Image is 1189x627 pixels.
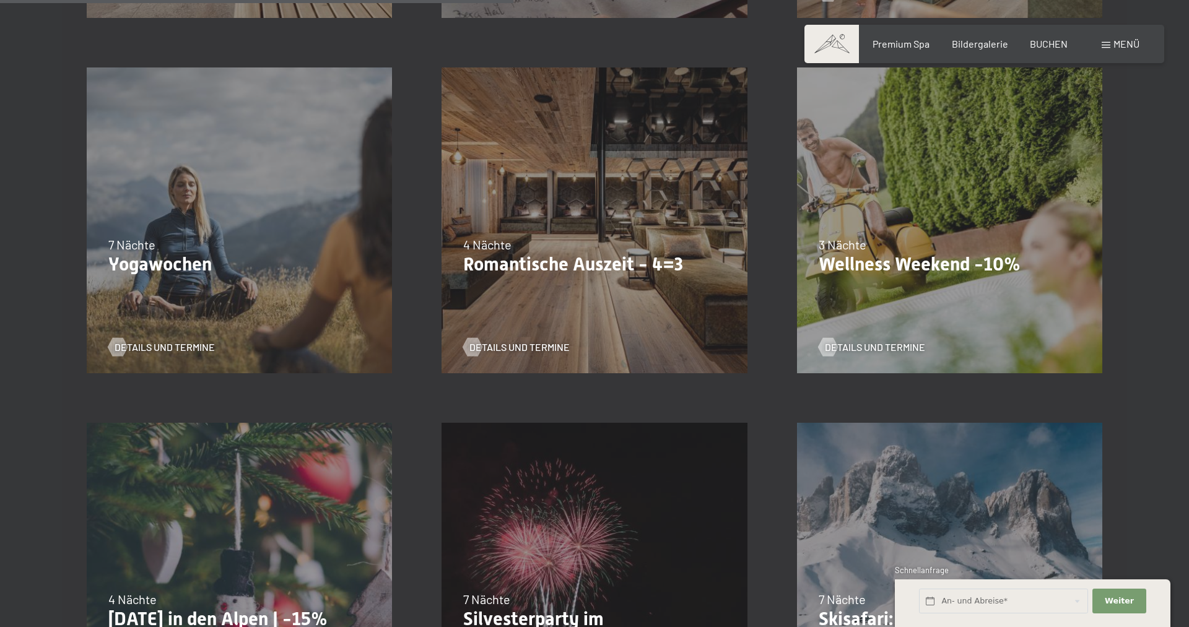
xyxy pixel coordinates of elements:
span: Details und Termine [469,340,570,354]
span: Details und Termine [825,340,925,354]
a: Premium Spa [873,38,930,50]
span: 3 Nächte [819,237,866,252]
a: Details und Termine [108,340,215,354]
a: Details und Termine [463,340,570,354]
a: Bildergalerie [952,38,1008,50]
p: Yogawochen [108,253,370,275]
p: Wellness Weekend -10% [819,253,1081,275]
span: Schnellanfrage [895,565,949,575]
a: BUCHEN [1030,38,1068,50]
span: 7 Nächte [463,592,510,607]
span: 4 Nächte [108,592,157,607]
p: Romantische Auszeit - 4=3 [463,253,725,275]
button: Weiter [1092,589,1146,614]
a: Details und Termine [819,340,925,354]
span: Weiter [1105,595,1134,607]
span: Details und Termine [115,340,215,354]
span: 7 Nächte [819,592,866,607]
span: Menü [1113,38,1139,50]
span: 4 Nächte [463,237,512,252]
span: 7 Nächte [108,237,155,252]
